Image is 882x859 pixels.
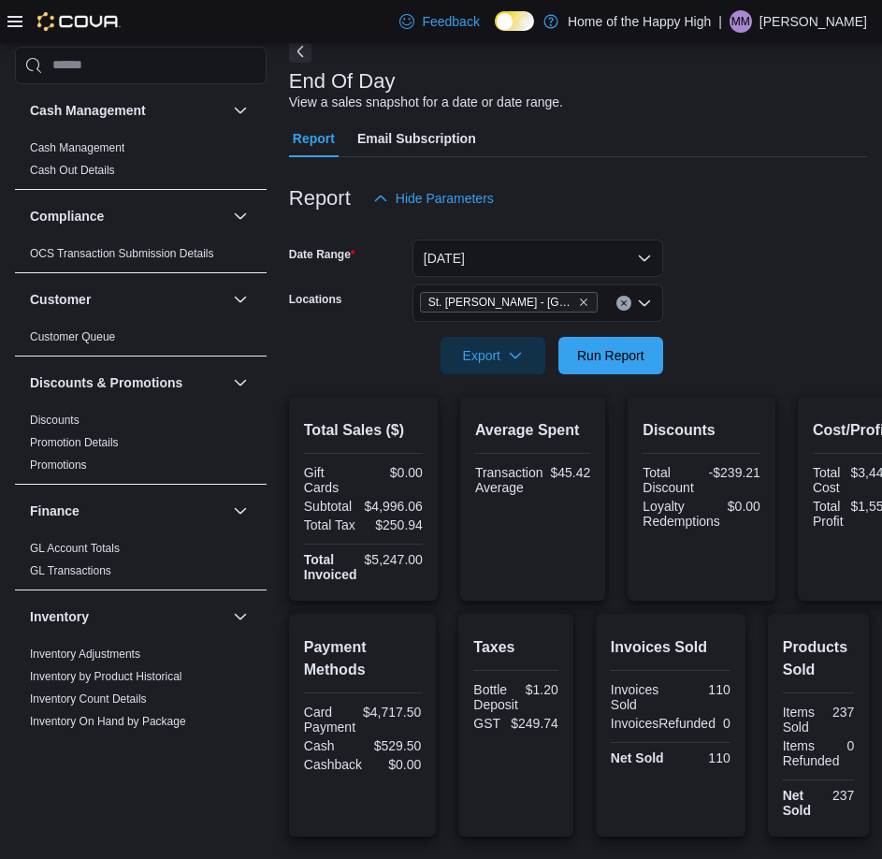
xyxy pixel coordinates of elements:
[30,101,225,120] button: Cash Management
[229,205,252,227] button: Compliance
[15,242,267,272] div: Compliance
[452,337,534,374] span: Export
[289,292,342,307] label: Locations
[718,10,722,33] p: |
[30,458,87,473] span: Promotions
[289,187,351,210] h3: Report
[643,419,760,442] h2: Discounts
[304,705,355,735] div: Card Payment
[643,499,720,529] div: Loyalty Redemptions
[289,93,563,112] div: View a sales snapshot for a date or date range.
[30,648,140,661] a: Inventory Adjustments
[30,246,214,261] span: OCS Transaction Submission Details
[293,120,335,157] span: Report
[30,329,115,344] span: Customer Queue
[392,3,486,40] a: Feedback
[577,346,644,365] span: Run Report
[731,10,750,33] span: MM
[304,517,360,532] div: Total Tax
[558,337,663,374] button: Run Report
[365,499,423,514] div: $4,996.06
[30,164,115,177] a: Cash Out Details
[289,70,396,93] h3: End Of Day
[30,163,115,178] span: Cash Out Details
[304,465,360,495] div: Gift Cards
[30,330,115,343] a: Customer Queue
[30,247,214,260] a: OCS Transaction Submission Details
[30,141,124,154] a: Cash Management
[229,605,252,628] button: Inventory
[30,101,146,120] h3: Cash Management
[422,12,479,31] span: Feedback
[30,692,147,706] a: Inventory Count Details
[578,297,589,308] button: Remove St. Albert - Inglewood Square - Fire & Flower from selection in this group
[30,647,140,662] span: Inventory Adjustments
[30,502,225,520] button: Finance
[30,669,182,684] span: Inventory by Product Historical
[30,607,225,626] button: Inventory
[30,207,104,226] h3: Compliance
[229,99,252,122] button: Cash Management
[637,296,652,311] button: Open list of options
[30,542,120,555] a: GL Account Totals
[495,11,534,31] input: Dark Mode
[568,10,711,33] p: Home of the Happy High
[367,517,423,532] div: $250.94
[428,293,574,312] span: St. [PERSON_NAME] - [GEOGRAPHIC_DATA] - Fire & Flower
[15,137,267,189] div: Cash Management
[30,207,225,226] button: Compliance
[783,738,840,768] div: Items Refunded
[304,738,359,753] div: Cash
[304,419,423,442] h2: Total Sales ($)
[759,10,867,33] p: [PERSON_NAME]
[304,636,422,681] h2: Payment Methods
[30,290,225,309] button: Customer
[674,750,730,765] div: 110
[304,499,357,514] div: Subtotal
[822,788,854,803] div: 237
[475,465,543,495] div: Transaction Average
[551,465,591,480] div: $45.42
[363,705,421,720] div: $4,717.50
[420,292,598,313] span: St. Albert - Inglewood Square - Fire & Flower
[643,465,698,495] div: Total Discount
[30,436,119,449] a: Promotion Details
[30,607,89,626] h3: Inventory
[30,373,182,392] h3: Discounts & Promotions
[289,40,311,63] button: Next
[813,465,844,495] div: Total Cost
[367,738,422,753] div: $529.50
[611,750,664,765] strong: Net Sold
[366,180,501,217] button: Hide Parameters
[30,692,147,706] span: Inventory Count Details
[229,371,252,394] button: Discounts & Promotions
[30,435,119,450] span: Promotion Details
[511,716,558,731] div: $249.74
[37,12,121,31] img: Cova
[30,714,186,729] span: Inventory On Hand by Package
[822,705,854,720] div: 237
[229,288,252,311] button: Customer
[369,757,421,772] div: $0.00
[846,738,854,753] div: 0
[611,682,667,712] div: Invoices Sold
[674,682,730,697] div: 110
[365,552,423,567] div: $5,247.00
[30,290,91,309] h3: Customer
[30,541,120,556] span: GL Account Totals
[30,373,225,392] button: Discounts & Promotions
[473,682,517,712] div: Bottle Deposit
[473,716,503,731] div: GST
[783,705,815,735] div: Items Sold
[705,465,760,480] div: -$239.21
[15,537,267,590] div: Finance
[728,499,760,514] div: $0.00
[473,636,558,659] h2: Taxes
[475,419,590,442] h2: Average Spent
[357,120,476,157] span: Email Subscription
[441,337,545,374] button: Export
[367,465,423,480] div: $0.00
[611,636,730,659] h2: Invoices Sold
[304,552,357,582] strong: Total Invoiced
[289,247,355,262] label: Date Range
